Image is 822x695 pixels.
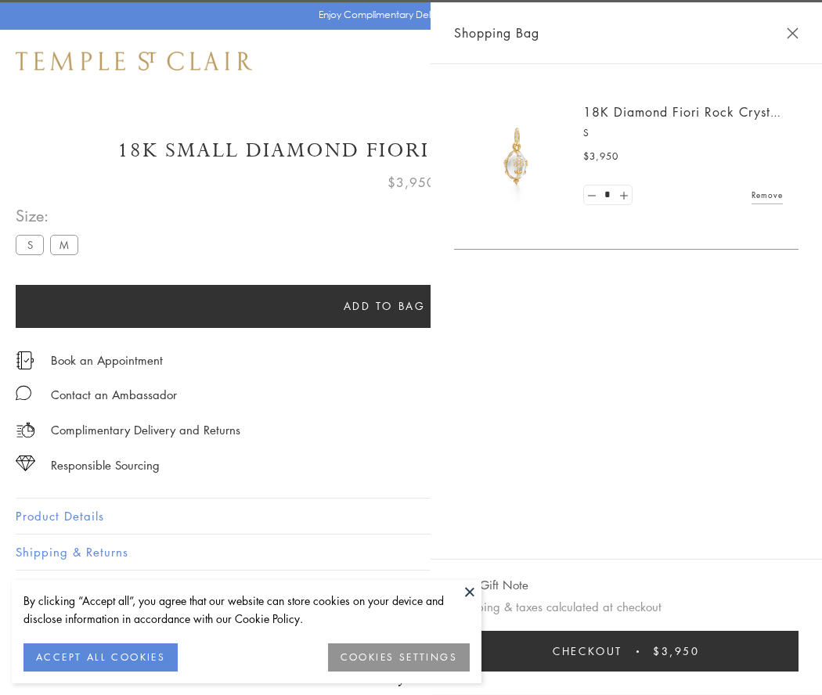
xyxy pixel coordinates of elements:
div: By clicking “Accept all”, you agree that our website can store cookies on your device and disclos... [23,592,470,628]
h1: 18K Small Diamond Fiori Rock Crystal Amulet [16,137,806,164]
span: $3,950 [653,643,700,660]
img: P51889-E11FIORI [470,110,564,203]
p: Shipping & taxes calculated at checkout [454,597,799,617]
button: COOKIES SETTINGS [328,643,470,672]
div: Contact an Ambassador [51,385,177,405]
label: S [16,235,44,254]
a: Remove [752,186,783,203]
button: ACCEPT ALL COOKIES [23,643,178,672]
img: MessageIcon-01_2.svg [16,385,31,401]
button: Add to bag [16,285,753,328]
span: $3,950 [388,172,435,193]
a: Book an Appointment [51,351,163,369]
p: Complimentary Delivery and Returns [51,420,240,440]
p: Enjoy Complimentary Delivery & Returns [319,7,496,23]
span: $3,950 [583,149,618,164]
button: Checkout $3,950 [454,631,799,672]
button: Gifting [16,571,806,606]
button: Shipping & Returns [16,535,806,570]
label: M [50,235,78,254]
span: Add to bag [344,297,426,315]
span: Checkout [553,643,622,660]
img: Temple St. Clair [16,52,252,70]
a: Set quantity to 2 [615,185,631,205]
a: Set quantity to 0 [584,185,600,205]
img: icon_appointment.svg [16,351,34,369]
span: Shopping Bag [454,23,539,43]
button: Add Gift Note [454,575,528,595]
span: Size: [16,203,85,229]
p: S [583,125,783,141]
button: Close Shopping Bag [787,27,799,39]
div: Responsible Sourcing [51,456,160,475]
img: icon_sourcing.svg [16,456,35,471]
button: Product Details [16,499,806,534]
img: icon_delivery.svg [16,420,35,440]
